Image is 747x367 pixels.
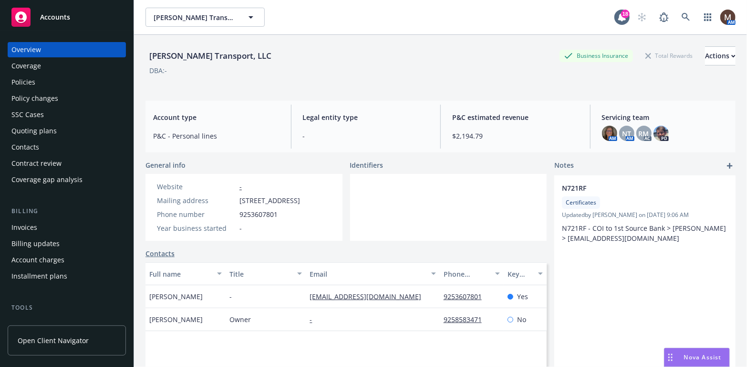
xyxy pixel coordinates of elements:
[554,175,736,251] div: N721RFCertificatesUpdatedby [PERSON_NAME] on [DATE] 9:06 AMN721RF - COI to 1st Source Bank > [PER...
[157,195,236,205] div: Mailing address
[145,262,226,285] button: Full name
[11,75,35,90] div: Policies
[560,50,633,62] div: Business Insurance
[8,42,126,57] a: Overview
[239,209,278,219] span: 9253607801
[145,248,175,259] a: Contacts
[517,314,526,324] span: No
[562,224,728,243] span: N721RF - COI to 1st Source Bank > [PERSON_NAME] > [EMAIL_ADDRESS][DOMAIN_NAME]
[11,91,58,106] div: Policy changes
[8,316,126,332] a: Manage files
[11,220,37,235] div: Invoices
[153,112,280,122] span: Account type
[153,131,280,141] span: P&C - Personal lines
[8,75,126,90] a: Policies
[149,314,203,324] span: [PERSON_NAME]
[602,126,617,141] img: photo
[310,315,320,324] a: -
[8,4,126,31] a: Accounts
[149,65,167,76] div: DBA: -
[664,348,730,367] button: Nova Assist
[11,252,64,268] div: Account charges
[562,183,703,193] span: N721RF
[149,291,203,302] span: [PERSON_NAME]
[350,160,384,170] span: Identifiers
[239,195,300,205] span: [STREET_ADDRESS]
[157,223,236,233] div: Year business started
[654,8,674,27] a: Report a Bug
[229,269,291,279] div: Title
[8,91,126,106] a: Policy changes
[306,262,439,285] button: Email
[8,156,126,171] a: Contract review
[8,107,126,122] a: SSC Cases
[18,335,89,345] span: Open Client Navigator
[11,58,41,74] div: Coverage
[676,8,695,27] a: Search
[602,112,728,122] span: Servicing team
[310,292,429,301] a: [EMAIL_ADDRESS][DOMAIN_NAME]
[724,160,736,172] a: add
[11,236,60,251] div: Billing updates
[11,269,67,284] div: Installment plans
[8,58,126,74] a: Coverage
[633,8,652,27] a: Start snowing
[40,13,70,21] span: Accounts
[705,46,736,65] button: Actions
[444,315,489,324] a: 9258583471
[239,182,242,191] a: -
[157,209,236,219] div: Phone number
[11,140,39,155] div: Contacts
[11,316,52,332] div: Manage files
[229,291,232,302] span: -
[8,220,126,235] a: Invoices
[8,123,126,139] a: Quoting plans
[452,131,579,141] span: $2,194.79
[145,50,275,62] div: [PERSON_NAME] Transport, LLC
[8,303,126,313] div: Tools
[444,269,490,279] div: Phone number
[8,140,126,155] a: Contacts
[8,206,126,216] div: Billing
[226,262,306,285] button: Title
[622,129,631,139] span: NT
[229,314,251,324] span: Owner
[452,112,579,122] span: P&C estimated revenue
[517,291,528,302] span: Yes
[11,156,62,171] div: Contract review
[149,269,211,279] div: Full name
[440,262,504,285] button: Phone number
[698,8,717,27] a: Switch app
[654,126,669,141] img: photo
[705,47,736,65] div: Actions
[154,12,236,22] span: [PERSON_NAME] Transport, LLC
[562,211,728,219] span: Updated by [PERSON_NAME] on [DATE] 9:06 AM
[145,160,186,170] span: General info
[444,292,489,301] a: 9253607801
[11,123,57,139] div: Quoting plans
[621,10,630,18] div: 18
[239,223,242,233] span: -
[664,348,676,367] div: Drag to move
[8,252,126,268] a: Account charges
[684,353,722,361] span: Nova Assist
[8,269,126,284] a: Installment plans
[504,262,547,285] button: Key contact
[11,42,41,57] div: Overview
[8,236,126,251] a: Billing updates
[11,172,83,187] div: Coverage gap analysis
[145,8,265,27] button: [PERSON_NAME] Transport, LLC
[303,112,429,122] span: Legal entity type
[8,172,126,187] a: Coverage gap analysis
[639,129,649,139] span: RM
[11,107,44,122] div: SSC Cases
[720,10,736,25] img: photo
[641,50,697,62] div: Total Rewards
[508,269,532,279] div: Key contact
[157,182,236,192] div: Website
[566,198,596,207] span: Certificates
[303,131,429,141] span: -
[310,269,425,279] div: Email
[554,160,574,172] span: Notes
